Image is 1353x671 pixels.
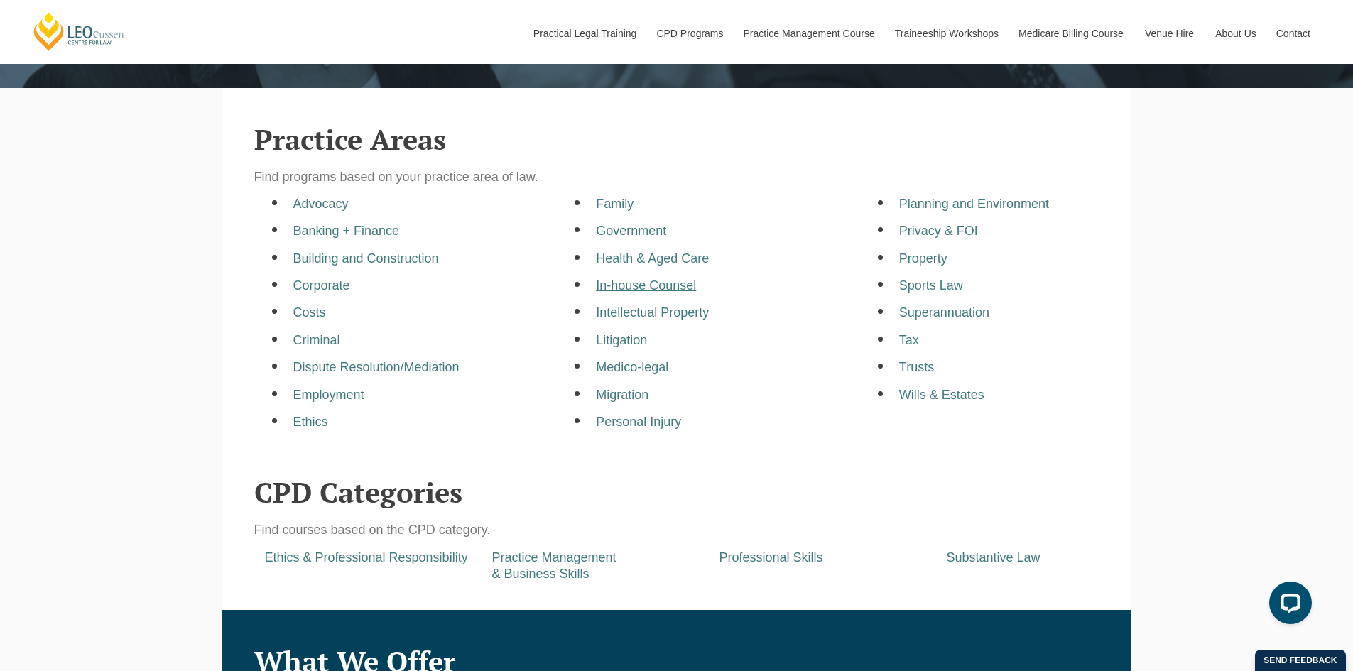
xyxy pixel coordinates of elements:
a: Practice Management& Business Skills [492,550,616,581]
a: Ethics & Professional Responsibility [265,550,468,564]
a: In-house Counsel [596,278,696,293]
a: Dispute Resolution/Mediation [293,360,460,374]
a: Corporate [293,278,350,293]
a: Migration [596,388,648,402]
a: Substantive Law [947,550,1040,564]
a: Government [596,224,666,238]
h2: Practice Areas [254,124,1099,155]
a: Employment [293,388,364,402]
a: Criminal [293,333,340,347]
a: Medico-legal [596,360,668,374]
a: Contact [1266,3,1321,64]
a: Advocacy [293,197,349,211]
a: Personal Injury [596,415,681,429]
a: Property [899,251,947,266]
a: Banking + Finance [293,224,400,238]
a: Building and Construction [293,251,439,266]
p: Find courses based on the CPD category. [254,522,1099,538]
a: Ethics [293,415,328,429]
a: Intellectual Property [596,305,709,320]
a: Practical Legal Training [523,3,646,64]
iframe: LiveChat chat widget [1258,576,1317,635]
a: Family [596,197,634,211]
a: Costs [293,305,326,320]
a: Venue Hire [1134,3,1205,64]
a: Practice Management Course [733,3,884,64]
a: Planning and Environment [899,197,1049,211]
a: Privacy & FOI [899,224,978,238]
a: Wills & Estates [899,388,984,402]
a: Traineeship Workshops [884,3,1008,64]
a: CPD Programs [646,3,732,64]
a: Medicare Billing Course [1008,3,1134,64]
h2: CPD Categories [254,476,1099,508]
a: Professional Skills [719,550,823,564]
a: Superannuation [899,305,989,320]
p: Find programs based on your practice area of law. [254,169,1099,185]
a: Trusts [899,360,934,374]
a: Health & Aged Care [596,251,709,266]
a: Tax [899,333,919,347]
a: About Us [1205,3,1266,64]
a: Sports Law [899,278,963,293]
a: Litigation [596,333,647,347]
a: [PERSON_NAME] Centre for Law [32,11,126,52]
